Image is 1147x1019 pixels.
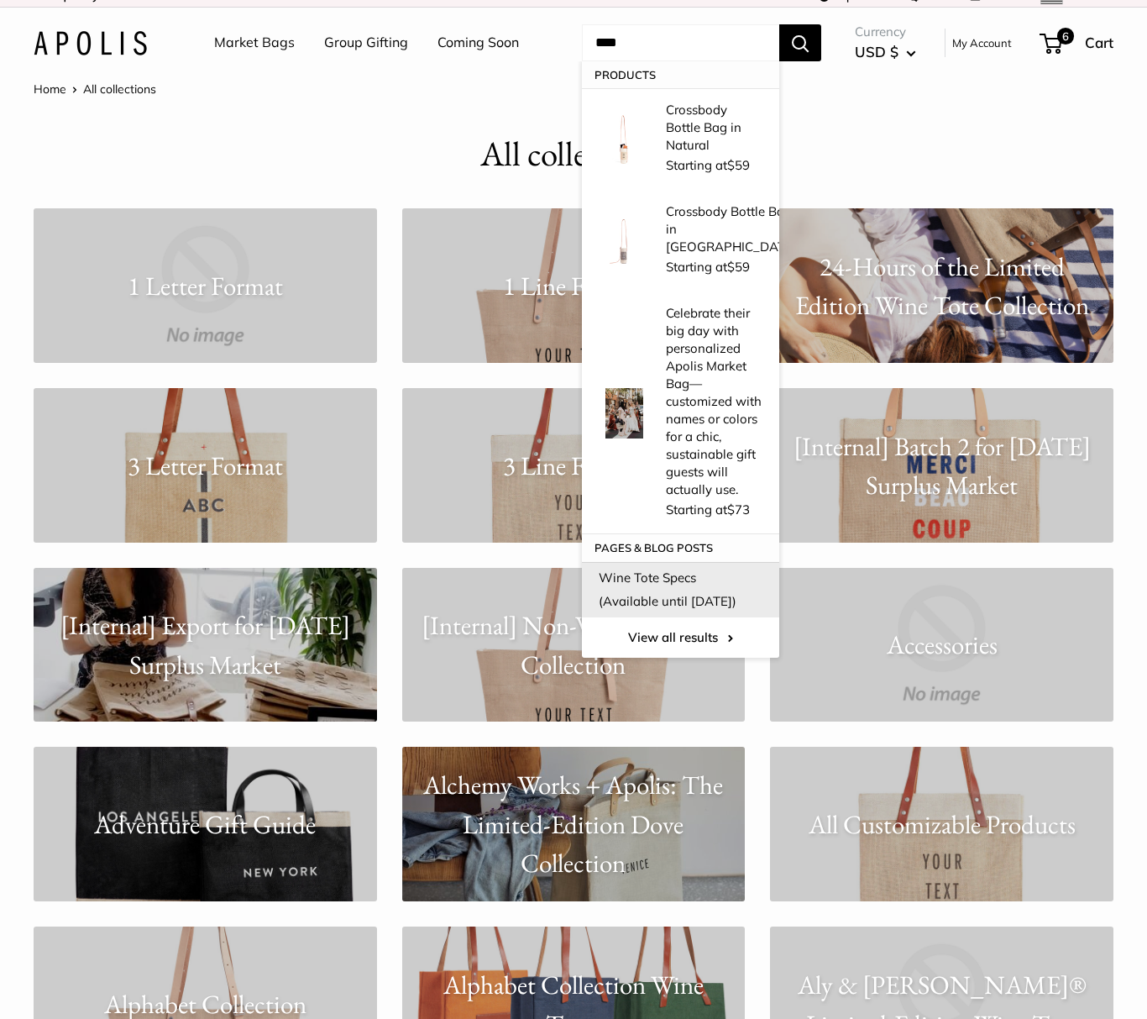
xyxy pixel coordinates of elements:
a: Market Bags [214,30,295,55]
span: Starting at [666,259,750,275]
input: Search... [582,24,779,61]
button: USD $ [855,39,916,66]
a: 3 Letter Format [34,388,377,543]
nav: Breadcrumb [34,78,156,100]
a: Accessories [770,568,1113,722]
p: Products [582,61,779,88]
p: [Internal] Export for [DATE] Surplus Market [34,606,377,684]
p: 1 Line Format [402,265,746,305]
a: Coming Soon [437,30,519,55]
span: Currency [855,20,916,44]
a: 1 Letter Format [34,208,377,363]
p: Adventure Gift Guide [34,805,377,844]
a: View all results [582,617,779,658]
a: Group Gifting [324,30,408,55]
a: Home [34,81,66,97]
img: description_Our first Crossbody Bottle Bag [599,114,649,165]
a: My Account [952,33,1012,53]
a: Celebrate their big day with personalized Apolis Market Bag—customized with names or colors for a... [582,292,779,534]
a: description_Our first Crossbody Bottle Bag Crossbody Bottle Bag in Natural Starting at$59 [582,88,779,190]
p: Crossbody Bottle Bag in [GEOGRAPHIC_DATA] [666,202,798,255]
a: [Internal] Export for [DATE] Surplus Market [34,568,377,722]
p: Accessories [770,625,1113,664]
a: [Internal] Non-Wine Alphabet Collection [402,568,746,722]
span: Starting at [666,157,750,173]
p: 3 Line Format [402,445,746,485]
a: Wine Tote Specs(Available until [DATE]) [582,562,779,617]
a: All Customizable Products [770,747,1113,901]
span: $59 [727,259,750,275]
a: 24-Hours of the Limited Edition Wine Tote Collection [770,208,1113,363]
a: 1 Line Format [402,208,746,363]
p: [Internal] Non-Wine Alphabet Collection [402,606,746,684]
a: Alchemy Works + Apolis: The Limited-Edition Dove Collection [402,747,746,901]
img: description_Our first Crossbody Bottle Bag [599,216,649,266]
img: Celebrate their big day with personalized Apolis Market Bag—customized with names or colors for a... [599,388,649,439]
p: 24-Hours of the Limited Edition Wine Tote Collection [770,246,1113,324]
img: Apolis [34,31,147,55]
a: [Internal] Batch 2 for [DATE] Surplus Market [770,388,1113,543]
p: 3 Letter Format [34,445,377,485]
p: Celebrate their big day with personalized Apolis Market Bag—customized with names or colors for a... [666,304,762,498]
span: 6 [1057,28,1074,45]
span: USD $ [855,43,898,60]
span: Cart [1085,34,1113,51]
p: All Customizable Products [770,805,1113,844]
span: All collections [83,81,156,97]
span: Starting at [666,502,750,517]
a: Adventure Gift Guide [34,747,377,901]
a: 6 Cart [1041,29,1113,56]
h1: All collections [480,129,667,179]
a: 3 Line Format [402,388,746,543]
p: [Internal] Batch 2 for [DATE] Surplus Market [770,426,1113,504]
a: description_Our first Crossbody Bottle Bag Crossbody Bottle Bag in [GEOGRAPHIC_DATA] Starting at$59 [582,190,779,292]
p: Alchemy Works + Apolis: The Limited-Edition Dove Collection [402,766,746,884]
p: Crossbody Bottle Bag in Natural [666,101,762,154]
p: 1 Letter Format [34,265,377,305]
button: Search [779,24,821,61]
span: $73 [727,502,750,517]
span: $59 [727,157,750,173]
p: Pages & Blog posts [582,534,779,561]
